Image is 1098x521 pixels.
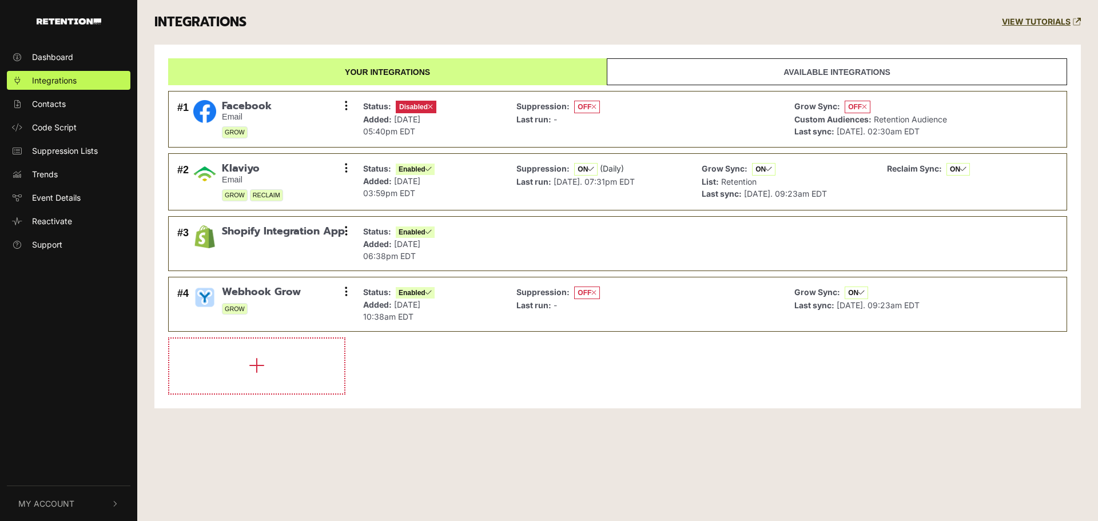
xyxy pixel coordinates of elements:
[363,176,392,186] strong: Added:
[946,163,970,176] span: ON
[222,303,248,315] span: GROW
[554,114,557,124] span: -
[363,101,391,111] strong: Status:
[363,114,420,136] span: [DATE] 05:40pm EDT
[222,112,272,122] small: Email
[168,58,607,85] a: Your integrations
[516,114,551,124] strong: Last run:
[516,101,570,111] strong: Suppression:
[7,235,130,254] a: Support
[154,14,246,30] h3: INTEGRATIONS
[837,300,920,310] span: [DATE]. 09:23am EDT
[222,175,283,185] small: Email
[177,100,189,139] div: #1
[600,164,624,173] span: (Daily)
[32,168,58,180] span: Trends
[363,287,391,297] strong: Status:
[222,126,248,138] span: GROW
[837,126,920,136] span: [DATE]. 02:30am EDT
[177,162,189,201] div: #2
[222,225,345,238] span: Shopify Integration App
[363,114,392,124] strong: Added:
[32,145,98,157] span: Suppression Lists
[32,215,72,227] span: Reactivate
[32,51,73,63] span: Dashboard
[396,101,436,113] span: Disabled
[516,177,551,186] strong: Last run:
[554,177,635,186] span: [DATE]. 07:31pm EDT
[794,300,834,310] strong: Last sync:
[18,498,74,510] span: My Account
[794,114,872,124] strong: Custom Audiences:
[744,189,827,198] span: [DATE]. 09:23am EDT
[37,18,101,25] img: Retention.com
[752,163,775,176] span: ON
[177,225,189,262] div: #3
[7,188,130,207] a: Event Details
[721,177,757,186] span: Retention
[574,163,598,176] span: ON
[396,226,435,238] span: Enabled
[396,287,435,299] span: Enabled
[193,225,216,248] img: Shopify Integration App
[554,300,557,310] span: -
[794,287,840,297] strong: Grow Sync:
[193,286,216,309] img: Webhook Grow
[222,286,301,299] span: Webhook Grow
[177,286,189,323] div: #4
[516,164,570,173] strong: Suppression:
[222,162,283,175] span: Klaviyo
[32,121,77,133] span: Code Script
[396,164,435,175] span: Enabled
[193,162,216,185] img: Klaviyo
[222,100,272,113] span: Facebook
[574,287,600,299] span: OFF
[363,300,392,309] strong: Added:
[363,239,420,261] span: [DATE] 06:38pm EDT
[7,486,130,521] button: My Account
[794,126,834,136] strong: Last sync:
[32,74,77,86] span: Integrations
[794,101,840,111] strong: Grow Sync:
[32,238,62,250] span: Support
[702,189,742,198] strong: Last sync:
[607,58,1067,85] a: Available integrations
[7,141,130,160] a: Suppression Lists
[363,226,391,236] strong: Status:
[574,101,600,113] span: OFF
[887,164,942,173] strong: Reclaim Sync:
[7,94,130,113] a: Contacts
[7,71,130,90] a: Integrations
[874,114,947,124] span: Retention Audience
[363,239,392,249] strong: Added:
[702,177,719,186] strong: List:
[7,165,130,184] a: Trends
[193,100,216,123] img: Facebook
[7,47,130,66] a: Dashboard
[363,300,420,321] span: [DATE] 10:38am EDT
[250,189,283,201] span: RECLAIM
[7,212,130,230] a: Reactivate
[516,300,551,310] strong: Last run:
[702,164,747,173] strong: Grow Sync:
[845,287,868,299] span: ON
[32,98,66,110] span: Contacts
[32,192,81,204] span: Event Details
[363,164,391,173] strong: Status:
[7,118,130,137] a: Code Script
[1002,17,1081,27] a: VIEW TUTORIALS
[845,101,870,113] span: OFF
[222,189,248,201] span: GROW
[516,287,570,297] strong: Suppression:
